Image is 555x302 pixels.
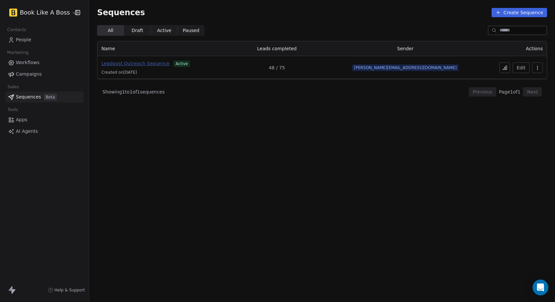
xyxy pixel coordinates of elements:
[97,8,145,17] span: Sequences
[157,27,171,34] span: Active
[5,92,84,102] a: SequencesBeta
[101,70,137,75] span: Created on [DATE]
[101,61,169,66] span: Leadpost Outreach Sequence
[5,57,84,68] a: Workflows
[101,46,115,51] span: Name
[16,59,40,66] span: Workflows
[523,87,542,96] button: Next
[16,116,27,123] span: Apps
[173,60,190,67] span: active
[16,36,31,43] span: People
[257,46,297,51] span: Leads completed
[9,9,17,17] img: in-Profile_black_on_yellow.jpg
[352,64,459,71] span: [PERSON_NAME][EMAIL_ADDRESS][DOMAIN_NAME]
[269,64,285,71] span: 48 / 75
[183,27,199,34] span: Paused
[20,8,70,17] span: Book Like A Boss
[533,280,548,295] div: Open Intercom Messenger
[397,46,414,51] span: Sender
[16,94,41,100] span: Sequences
[16,128,38,135] span: AI Agents
[16,71,42,78] span: Campaigns
[5,69,84,80] a: Campaigns
[5,82,22,92] span: Sales
[44,94,57,100] span: Beta
[513,62,530,73] button: Edit
[8,7,70,18] button: Book Like A Boss
[4,48,31,57] span: Marketing
[492,8,547,17] button: Create Sequence
[48,287,85,293] a: Help & Support
[499,89,520,95] span: Page 1 of 1
[4,25,29,35] span: Contacts
[5,114,84,125] a: Apps
[55,287,85,293] span: Help & Support
[101,60,169,67] a: Leadpost Outreach Sequence
[5,34,84,45] a: People
[526,46,543,51] span: Actions
[5,105,21,115] span: Tools
[131,27,143,34] span: Draft
[5,126,84,137] a: AI Agents
[469,87,496,96] button: Previous
[102,89,165,95] span: Showing 1 to 1 of 1 sequences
